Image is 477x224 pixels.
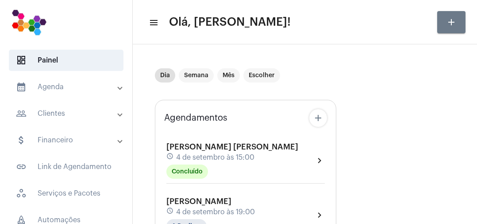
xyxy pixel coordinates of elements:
[314,155,325,166] mat-icon: chevron_right
[16,161,27,172] mat-icon: sidenav icon
[155,68,175,83] mat-chip: Dia
[314,210,325,220] mat-icon: chevron_right
[16,108,27,119] mat-icon: sidenav icon
[446,17,457,28] mat-icon: add
[166,153,174,162] mat-icon: schedule
[16,108,118,119] mat-panel-title: Clientes
[9,183,123,204] span: Serviços e Pacotes
[166,143,298,151] span: [PERSON_NAME] [PERSON_NAME]
[9,50,123,71] span: Painel
[217,68,240,83] mat-chip: Mês
[179,68,214,83] mat-chip: Semana
[16,82,27,92] mat-icon: sidenav icon
[166,197,231,205] span: [PERSON_NAME]
[5,103,132,124] mat-expansion-panel-header: sidenav iconClientes
[164,113,227,123] span: Agendamentos
[16,188,27,199] span: sidenav icon
[313,113,323,123] mat-icon: add
[16,55,27,66] span: sidenav icon
[243,68,280,83] mat-chip: Escolher
[149,17,158,28] mat-icon: sidenav icon
[7,4,51,40] img: 7bf4c2a9-cb5a-6366-d80e-59e5d4b2024a.png
[16,135,118,145] mat-panel-title: Financeiro
[166,207,174,217] mat-icon: schedule
[16,135,27,145] mat-icon: sidenav icon
[5,130,132,151] mat-expansion-panel-header: sidenav iconFinanceiro
[169,15,291,29] span: Olá, [PERSON_NAME]!
[9,156,123,177] span: Link de Agendamento
[5,76,132,98] mat-expansion-panel-header: sidenav iconAgenda
[176,153,254,161] span: 4 de setembro às 15:00
[16,82,118,92] mat-panel-title: Agenda
[166,165,208,179] mat-chip: Concluído
[176,208,255,216] span: 4 de setembro às 19:00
